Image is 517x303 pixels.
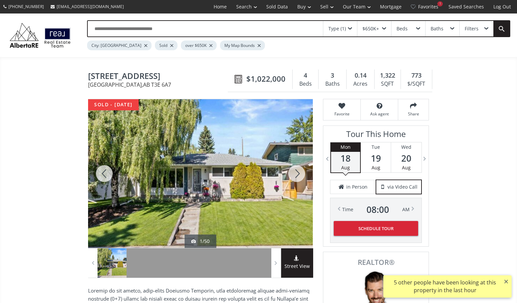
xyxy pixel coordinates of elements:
[87,40,152,50] div: City: [GEOGRAPHIC_DATA]
[88,99,139,110] div: sold - [DATE]
[191,238,210,245] div: 1/50
[8,4,44,9] span: [PHONE_NUMBER]
[246,74,285,84] span: $1,022,000
[380,71,395,80] span: 1,322
[342,205,410,214] div: Time AM
[331,154,360,163] span: 18
[7,21,74,49] img: Logo
[437,1,443,6] div: 1
[296,79,315,89] div: Beds
[404,79,429,89] div: $/SQFT
[387,279,503,294] div: 5 other people have been looking at this property in the last hour
[181,40,217,50] div: over $650K
[391,154,421,163] span: 20
[346,184,368,190] span: in Person
[404,71,429,80] div: 773
[391,142,421,152] div: Wed
[281,263,313,270] span: Street View
[334,221,418,236] button: Schedule Tour
[155,40,178,50] div: Sold
[501,275,512,287] button: ×
[88,72,231,82] span: 3307 Lakeside Crescent SW
[378,79,397,89] div: SQFT
[465,26,479,31] div: Filters
[330,129,422,142] h3: Tour This Home
[341,164,350,171] span: Aug
[397,26,408,31] div: Beds
[47,0,127,13] a: [EMAIL_ADDRESS][DOMAIN_NAME]
[88,99,313,248] div: 3307 Lakeside Crescent SW Calgary, AB T3E 6A7 - Photo 1 of 50
[322,79,343,89] div: Baths
[364,111,394,117] span: Ask agent
[327,111,357,117] span: Favorite
[57,4,124,9] span: [EMAIL_ADDRESS][DOMAIN_NAME]
[361,142,391,152] div: Tue
[372,164,380,171] span: Aug
[350,79,371,89] div: Acres
[402,111,425,117] span: Share
[88,82,231,87] span: [GEOGRAPHIC_DATA] , AB T3E 6A7
[366,205,389,214] span: 08 : 00
[322,71,343,80] div: 3
[431,26,443,31] div: Baths
[331,142,360,152] div: Mon
[328,26,346,31] div: Type (1)
[296,71,315,80] div: 4
[402,164,411,171] span: Aug
[220,40,265,50] div: My Map Bounds
[361,154,391,163] span: 19
[331,259,421,266] span: REALTOR®
[362,26,379,31] div: $650K+
[350,71,371,80] div: 0.14
[387,184,417,190] span: via Video Call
